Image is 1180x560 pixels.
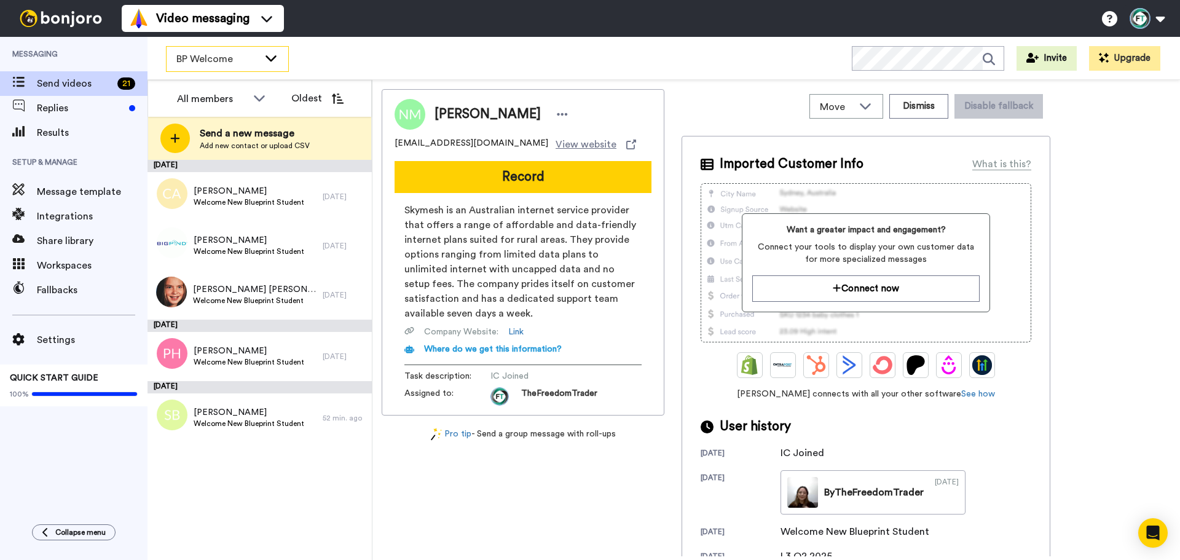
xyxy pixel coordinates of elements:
[939,355,959,375] img: Drip
[10,374,98,382] span: QUICK START GUIDE
[282,86,353,111] button: Oldest
[752,275,979,302] button: Connect now
[556,137,636,152] a: View website
[424,326,498,338] span: Company Website :
[37,258,147,273] span: Workspaces
[194,185,304,197] span: [PERSON_NAME]
[176,52,259,66] span: BP Welcome
[1017,46,1077,71] button: Invite
[556,137,616,152] span: View website
[37,283,147,298] span: Fallbacks
[37,209,147,224] span: Integrations
[508,326,524,338] a: Link
[156,10,250,27] span: Video messaging
[906,355,926,375] img: Patreon
[194,419,304,428] span: Welcome New Blueprint Student
[720,417,791,436] span: User history
[200,141,310,151] span: Add new contact or upload CSV
[773,355,793,375] img: Ontraport
[382,428,664,441] div: - Send a group message with roll-ups
[701,527,781,539] div: [DATE]
[323,192,366,202] div: [DATE]
[740,355,760,375] img: Shopify
[935,477,959,508] div: [DATE]
[323,413,366,423] div: 52 min. ago
[147,381,372,393] div: [DATE]
[157,178,187,209] img: ca.png
[37,125,147,140] span: Results
[889,94,948,119] button: Dismiss
[954,94,1043,119] button: Disable fallback
[177,92,247,106] div: All members
[395,99,425,130] img: Image of Nicki Madsen
[972,157,1031,172] div: What is this?
[37,333,147,347] span: Settings
[431,428,442,441] img: magic-wand.svg
[156,277,187,307] img: 2e36a156-f2fc-44b9-bedb-ad4acbff6ae8.jpg
[395,161,651,193] button: Record
[720,155,863,173] span: Imported Customer Info
[404,387,490,406] span: Assigned to:
[193,283,317,296] span: [PERSON_NAME] [PERSON_NAME]
[200,126,310,141] span: Send a new message
[37,184,147,199] span: Message template
[781,446,842,460] div: IC Joined
[194,246,304,256] span: Welcome New Blueprint Student
[1089,46,1160,71] button: Upgrade
[787,477,818,508] img: 4f132756-1775-4c86-8ecb-325afa7aed50-thumb.jpg
[37,76,112,91] span: Send videos
[194,357,304,367] span: Welcome New Blueprint Student
[701,388,1031,400] span: [PERSON_NAME] connects with all your other software
[157,227,187,258] img: cfffce52-0f3b-4952-adbb-5b9f83cce609.png
[424,345,562,353] span: Where do we get this information?
[820,100,853,114] span: Move
[15,10,107,27] img: bj-logo-header-white.svg
[395,137,548,152] span: [EMAIL_ADDRESS][DOMAIN_NAME]
[781,524,929,539] div: Welcome New Blueprint Student
[194,197,304,207] span: Welcome New Blueprint Student
[701,448,781,460] div: [DATE]
[435,105,541,124] span: [PERSON_NAME]
[157,338,187,369] img: ph.png
[55,527,106,537] span: Collapse menu
[431,428,471,441] a: Pro tip
[194,406,304,419] span: [PERSON_NAME]
[806,355,826,375] img: Hubspot
[752,241,979,266] span: Connect your tools to display your own customer data for more specialized messages
[1138,518,1168,548] div: Open Intercom Messenger
[781,470,966,515] a: ByTheFreedomTrader[DATE]
[10,389,29,399] span: 100%
[490,370,607,382] span: IC Joined
[323,352,366,361] div: [DATE]
[147,160,372,172] div: [DATE]
[147,320,372,332] div: [DATE]
[194,345,304,357] span: [PERSON_NAME]
[824,485,924,500] div: By TheFreedomTrader
[157,400,187,430] img: sb.png
[37,101,124,116] span: Replies
[404,370,490,382] span: Task description :
[521,387,597,406] span: TheFreedomTrader
[840,355,859,375] img: ActiveCampaign
[129,9,149,28] img: vm-color.svg
[37,234,147,248] span: Share library
[193,296,317,306] span: Welcome New Blueprint Student
[752,224,979,236] span: Want a greater impact and engagement?
[701,473,781,515] div: [DATE]
[873,355,892,375] img: ConvertKit
[117,77,135,90] div: 21
[32,524,116,540] button: Collapse menu
[961,390,995,398] a: See how
[972,355,992,375] img: GoHighLevel
[323,290,366,300] div: [DATE]
[194,234,304,246] span: [PERSON_NAME]
[490,387,509,406] img: aa511383-47eb-4547-b70f-51257f42bea2-1630295480.jpg
[404,203,642,321] span: Skymesh is an Australian internet service provider that offers a range of affordable and data-fri...
[323,241,366,251] div: [DATE]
